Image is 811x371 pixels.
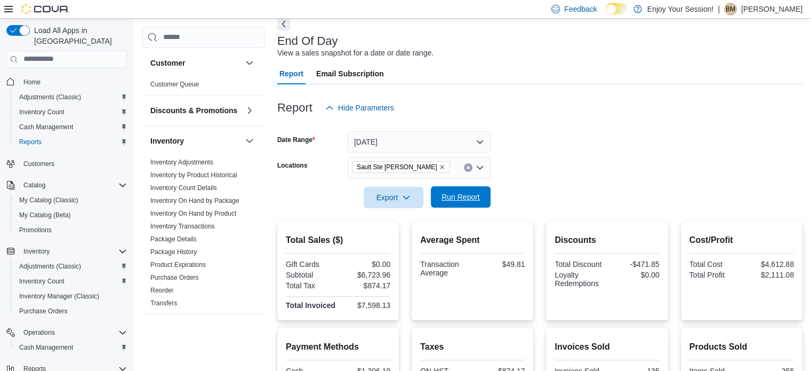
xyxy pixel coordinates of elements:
h3: End Of Day [277,35,338,48]
span: Sault Ste [PERSON_NAME] [357,162,437,172]
a: My Catalog (Classic) [15,194,83,207]
div: Total Cost [689,260,740,269]
button: Customers [2,156,131,171]
div: Total Discount [555,260,605,269]
h2: Products Sold [689,341,794,353]
div: $49.81 [475,260,525,269]
span: Export [370,187,417,208]
p: [PERSON_NAME] [741,3,802,15]
button: Next [277,18,290,30]
span: My Catalog (Beta) [19,211,71,219]
button: Adjustments (Classic) [11,90,131,105]
button: Inventory [19,245,54,258]
a: Inventory On Hand by Package [150,197,239,204]
a: Inventory Manager (Classic) [15,290,103,303]
span: Customers [23,160,54,168]
a: Purchase Orders [15,305,72,318]
div: $2,111.08 [744,271,794,279]
button: Adjustments (Classic) [11,259,131,274]
h2: Total Sales ($) [286,234,390,247]
div: $0.00 [340,260,390,269]
span: Cash Management [19,343,73,352]
h3: Report [277,101,312,114]
button: Export [364,187,423,208]
span: Package History [150,248,197,256]
a: Inventory Count [15,275,69,288]
h3: Customer [150,58,185,68]
span: My Catalog (Classic) [19,196,78,204]
span: Customers [19,157,127,170]
button: My Catalog (Classic) [11,193,131,208]
div: Customer [142,78,264,95]
h2: Average Spent [420,234,525,247]
span: Catalog [19,179,127,192]
button: Loyalty [243,323,256,336]
span: Inventory Manager (Classic) [15,290,127,303]
span: Hide Parameters [338,102,394,113]
button: Inventory Count [11,274,131,289]
button: Discounts & Promotions [150,105,241,116]
h2: Taxes [420,341,525,353]
label: Locations [277,161,308,170]
span: Purchase Orders [150,273,199,282]
span: Inventory Manager (Classic) [19,292,99,301]
span: Operations [19,326,127,339]
button: Hide Parameters [321,97,398,119]
span: Home [19,75,127,89]
span: BM [726,3,735,15]
span: My Catalog (Classic) [15,194,127,207]
button: My Catalog (Beta) [11,208,131,223]
a: Product Expirations [150,261,206,269]
button: Remove Sault Ste Marie from selection in this group [439,164,445,170]
button: [DATE] [348,131,491,153]
button: Operations [19,326,59,339]
a: Inventory by Product Historical [150,171,237,179]
button: Run Report [431,186,491,208]
span: Inventory Transactions [150,222,215,231]
button: Purchase Orders [11,304,131,319]
div: $7,598.13 [340,301,390,310]
button: Cash Management [11,340,131,355]
button: Clear input [464,163,472,172]
a: Cash Management [15,121,77,133]
a: My Catalog (Beta) [15,209,75,222]
button: Home [2,74,131,90]
h2: Discounts [555,234,659,247]
h3: Discounts & Promotions [150,105,237,116]
button: Customer [150,58,241,68]
span: Inventory [23,247,50,256]
button: Loyalty [150,324,241,335]
a: Package History [150,248,197,256]
span: Report [279,63,303,84]
span: Home [23,78,41,86]
a: Transfers [150,299,177,307]
div: View a sales snapshot for a date or date range. [277,48,433,59]
a: Customers [19,157,59,170]
h3: Loyalty [150,324,176,335]
span: Cash Management [15,121,127,133]
span: Cash Management [19,123,73,131]
button: Inventory [150,136,241,146]
div: $874.17 [340,281,390,290]
div: Total Tax [286,281,336,290]
span: Purchase Orders [19,307,68,315]
div: Loyalty Redemptions [555,271,605,288]
button: Inventory [243,135,256,147]
span: Email Subscription [316,63,384,84]
span: Adjustments (Classic) [19,262,81,271]
a: Promotions [15,224,56,236]
button: Inventory [2,244,131,259]
span: Adjustments (Classic) [15,91,127,104]
span: Promotions [15,224,127,236]
p: Enjoy Your Session! [647,3,714,15]
a: Reorder [150,287,173,294]
span: My Catalog (Beta) [15,209,127,222]
span: Inventory Count [19,108,65,116]
span: Inventory Count [19,277,65,286]
span: Feedback [564,4,597,14]
button: Open list of options [476,163,484,172]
